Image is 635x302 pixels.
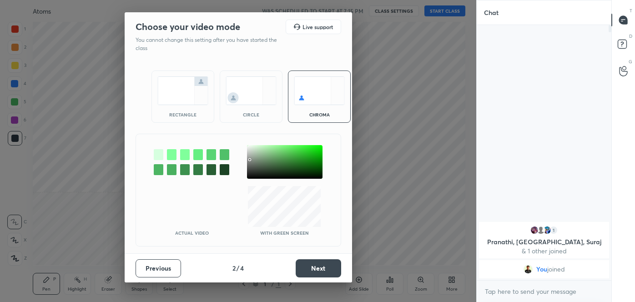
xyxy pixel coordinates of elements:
[543,226,552,235] img: 48d19d24f8214c8f85461ad0a993ac84.jpg
[530,226,539,235] img: 7dcfb828efde48bc9a502dd9d36455b8.jpg
[136,21,240,33] h2: Choose your video mode
[630,7,632,14] p: T
[484,238,604,246] p: Pranathi, [GEOGRAPHIC_DATA], Suraj
[260,231,309,235] p: With green screen
[240,263,244,273] h4: 4
[226,76,277,105] img: circleScreenIcon.acc0effb.svg
[629,33,632,40] p: D
[232,263,236,273] h4: 2
[175,231,209,235] p: Actual Video
[629,58,632,65] p: G
[549,226,558,235] div: 1
[536,266,547,273] span: You
[296,259,341,277] button: Next
[477,0,506,25] p: Chat
[536,226,545,235] img: default.png
[136,259,181,277] button: Previous
[136,36,283,52] p: You cannot change this setting after you have started the class
[165,112,201,117] div: rectangle
[237,263,239,273] h4: /
[477,220,611,280] div: grid
[294,76,345,105] img: chromaScreenIcon.c19ab0a0.svg
[547,266,565,273] span: joined
[233,112,269,117] div: circle
[157,76,208,105] img: normalScreenIcon.ae25ed63.svg
[524,265,533,274] img: c3c9a3304d4d47e1943f65945345ca2a.jpg
[484,247,604,255] p: & 1 other joined
[302,24,333,30] h5: Live support
[301,112,338,117] div: chroma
